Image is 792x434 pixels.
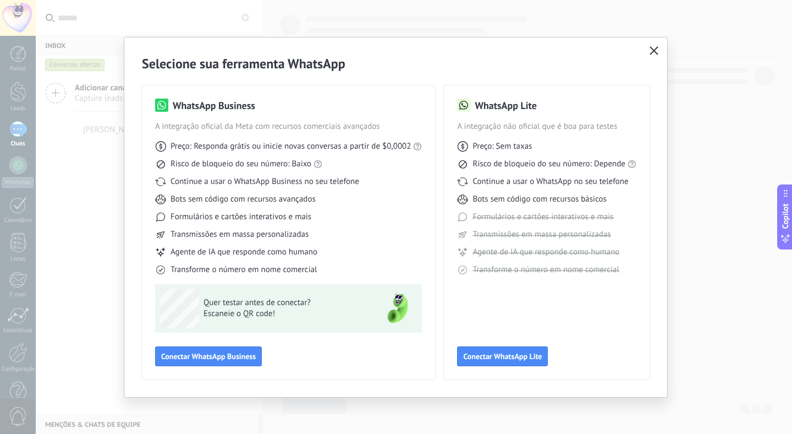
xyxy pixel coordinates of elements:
[472,247,619,258] span: Agente de IA que responde como humano
[142,55,650,72] h2: Selecione sua ferramenta WhatsApp
[378,289,417,328] img: green-phone.png
[457,346,548,366] button: Conectar WhatsApp Lite
[170,247,317,258] span: Agente de IA que responde como humano
[457,121,636,132] span: A integração não oficial que é boa para testes
[472,264,619,275] span: Transforme o número em nome comercial
[155,346,262,366] button: Conectar WhatsApp Business
[173,99,255,112] h3: WhatsApp Business
[472,176,628,187] span: Continue a usar o WhatsApp no seu telefone
[161,352,256,360] span: Conectar WhatsApp Business
[170,159,311,170] span: Risco de bloqueio do seu número: Baixo
[155,121,422,132] span: A integração oficial da Meta com recursos comerciais avançados
[170,229,309,240] span: Transmissões em massa personalizadas
[170,194,316,205] span: Bots sem código com recursos avançados
[472,141,532,152] span: Preço: Sem taxas
[472,211,613,223] span: Formulários e cartões interativos e mais
[463,352,542,360] span: Conectar WhatsApp Lite
[170,176,359,187] span: Continue a usar o WhatsApp Business no seu telefone
[170,211,311,223] span: Formulários e cartões interativos e mais
[170,141,411,152] span: Preço: Responda grátis ou inicie novas conversas a partir de $0,0002
[204,297,364,308] span: Quer testar antes de conectar?
[472,194,606,205] span: Bots sem código com recursos básicos
[472,159,625,170] span: Risco de bloqueio do seu número: Depende
[170,264,317,275] span: Transforme o número em nome comercial
[780,204,791,229] span: Copilot
[475,99,536,112] h3: WhatsApp Lite
[204,308,364,319] span: Escaneie o QR code!
[472,229,610,240] span: Transmissões em massa personalizadas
